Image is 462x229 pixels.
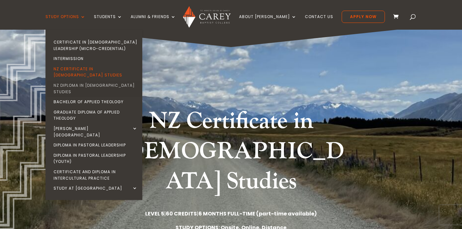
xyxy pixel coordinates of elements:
a: Diploma in Pastoral Leadership (Youth) [47,150,144,167]
a: Apply Now [342,11,385,23]
strong: LEVEL 5 [145,210,164,217]
a: Certificate and Diploma in Intercultural Practice [47,167,144,183]
a: Alumni & Friends [131,15,176,30]
p: | | [57,209,405,218]
h1: NZ Certificate in [DEMOGRAPHIC_DATA] Studies [110,106,352,200]
a: NZ Diploma in [DEMOGRAPHIC_DATA] Studies [47,80,144,97]
a: Contact Us [305,15,333,30]
a: Diploma in Pastoral Leadership [47,140,144,150]
a: NZ Certificate in [DEMOGRAPHIC_DATA] Studies [47,64,144,80]
a: Bachelor of Applied Theology [47,97,144,107]
a: Study at [GEOGRAPHIC_DATA] [47,183,144,194]
strong: 60 CREDITS [166,210,197,217]
img: Carey Baptist College [183,6,230,28]
a: Graduate Diploma of Applied Theology [47,107,144,124]
a: Certificate in [DEMOGRAPHIC_DATA] Leadership (Micro-credential) [47,37,144,54]
a: [PERSON_NAME][GEOGRAPHIC_DATA] [47,124,144,140]
a: Students [94,15,122,30]
a: Study Options [45,15,85,30]
a: About [PERSON_NAME] [239,15,296,30]
strong: 6 MONTHS FULL-TIME (part-time available) [198,210,317,217]
a: Intermission [47,54,144,64]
